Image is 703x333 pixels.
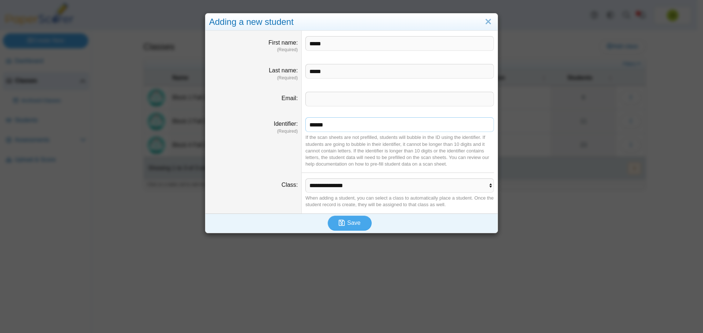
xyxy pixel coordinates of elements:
[209,75,298,81] dfn: (Required)
[305,134,494,167] div: If the scan sheets are not prefilled, students will bubble in the ID using the identifier. If stu...
[205,14,498,31] div: Adding a new student
[305,195,494,208] div: When adding a student, you can select a class to automatically place a student. Once the student ...
[269,67,298,73] label: Last name
[209,128,298,135] dfn: (Required)
[209,47,298,53] dfn: (Required)
[268,39,298,46] label: First name
[483,16,494,28] a: Close
[274,121,298,127] label: Identifier
[328,216,372,230] button: Save
[282,182,298,188] label: Class
[347,220,360,226] span: Save
[282,95,298,101] label: Email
